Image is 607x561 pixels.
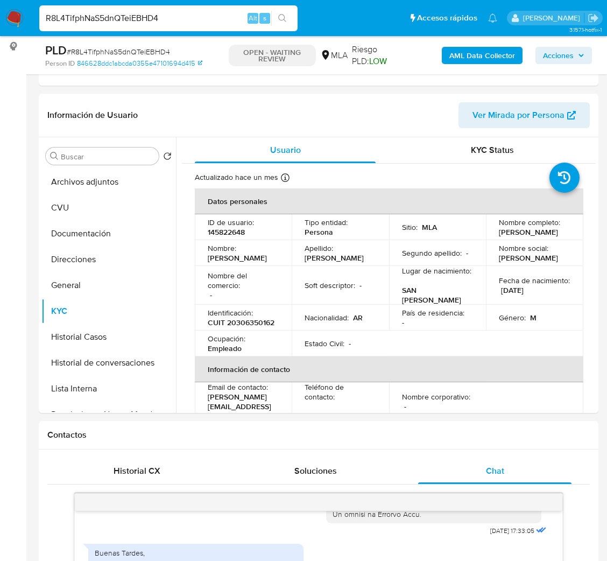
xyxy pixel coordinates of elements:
p: 145822648 [208,227,245,237]
p: Teléfono de contacto : [305,382,376,402]
button: Lista Interna [41,376,176,402]
button: Volver al orden por defecto [163,152,172,164]
a: 846628ddc1abcda0355e47101694d415 [77,59,202,68]
p: Sitio : [402,222,418,232]
p: Identificación : [208,308,253,318]
button: Documentación [41,221,176,247]
p: [PERSON_NAME] [499,227,558,237]
a: Notificaciones [488,13,497,23]
p: - [349,339,351,348]
p: Persona [305,227,333,237]
p: M [530,313,537,322]
p: OPEN - WAITING REVIEW [229,45,315,66]
span: Soluciones [294,465,337,477]
h1: Contactos [47,430,590,440]
p: CUIT 20306350162 [208,318,274,327]
span: [DATE] 17:33:05 [490,527,534,535]
p: - [466,248,468,258]
span: s [263,13,266,23]
p: abril.medzovich@mercadolibre.com [523,13,584,23]
span: # R8L4TifphNaS5dnQTeiEBHD4 [67,46,170,57]
p: Email de contacto : [208,382,268,392]
p: Fecha de nacimiento : [499,276,570,285]
p: Tipo entidad : [305,218,348,227]
a: Salir [588,12,599,24]
b: Person ID [45,59,75,68]
p: Segundo apellido : [402,248,462,258]
span: Accesos rápidos [417,12,477,24]
input: Buscar usuario o caso... [39,11,298,25]
p: [PERSON_NAME] [208,253,267,263]
p: - [210,290,212,300]
button: Archivos adjuntos [41,169,176,195]
span: 3.157.1-hotfix-1 [569,25,602,34]
p: Soft descriptor : [305,280,355,290]
p: [PHONE_NUMBER] [305,411,370,421]
button: Direcciones [41,247,176,272]
p: Estado Civil : [305,339,344,348]
button: Historial Casos [41,324,176,350]
p: Actualizado hace un mes [195,172,278,183]
span: Usuario [270,144,301,156]
b: PLD [45,41,67,59]
button: Ver Mirada por Persona [458,102,590,128]
span: Acciones [543,47,574,64]
p: ID de usuario : [208,218,254,227]
button: General [41,272,176,298]
input: Buscar [61,152,154,162]
p: - [404,402,406,411]
span: Riesgo PLD: [352,44,408,67]
h1: Información de Usuario [47,110,138,121]
span: Historial CX [114,465,160,477]
button: Buscar [50,152,59,160]
p: Nombre social : [499,243,548,253]
p: [DATE] [501,285,524,295]
p: AR [353,313,363,322]
button: search-icon [271,11,293,26]
p: País de residencia : [402,308,464,318]
p: Nacionalidad : [305,313,349,322]
th: Información de contacto [195,356,583,382]
p: Apellido : [305,243,333,253]
b: AML Data Collector [449,47,515,64]
span: Alt [249,13,257,23]
p: Nombre : [208,243,236,253]
th: Datos personales [195,188,583,214]
span: KYC Status [471,144,514,156]
p: SAN [PERSON_NAME] [402,285,469,305]
span: Chat [486,465,504,477]
p: Género : [499,313,526,322]
button: Historial de conversaciones [41,350,176,376]
button: Restricciones Nuevo Mundo [41,402,176,427]
div: MLA [320,50,348,61]
p: [PERSON_NAME] [305,253,364,263]
p: MLA [422,222,437,232]
p: Empleado [208,343,242,353]
button: AML Data Collector [442,47,523,64]
p: [PERSON_NAME][EMAIL_ADDRESS][DOMAIN_NAME] [208,392,274,421]
button: KYC [41,298,176,324]
span: LOW [369,55,387,67]
p: Ocupación : [208,334,245,343]
span: Ver Mirada por Persona [472,102,564,128]
p: Nombre del comercio : [208,271,279,290]
p: Nombre completo : [499,218,560,227]
p: - [402,318,404,327]
p: Lugar de nacimiento : [402,266,471,276]
button: Acciones [535,47,592,64]
p: [PERSON_NAME] [499,253,558,263]
p: - [359,280,362,290]
p: Nombre corporativo : [402,392,470,402]
button: CVU [41,195,176,221]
